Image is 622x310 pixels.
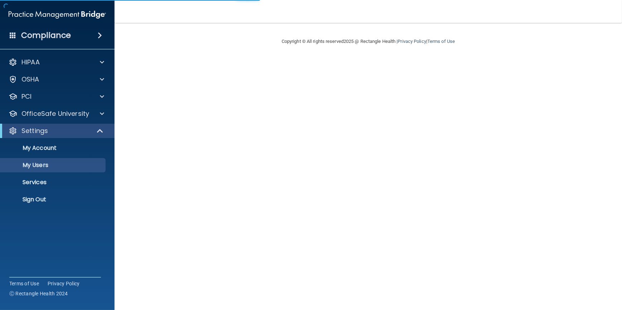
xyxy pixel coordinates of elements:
[21,127,48,135] p: Settings
[21,58,40,67] p: HIPAA
[9,280,39,287] a: Terms of Use
[5,162,102,169] p: My Users
[9,75,104,84] a: OSHA
[21,92,31,101] p: PCI
[9,58,104,67] a: HIPAA
[398,39,426,44] a: Privacy Policy
[21,109,89,118] p: OfficeSafe University
[21,75,39,84] p: OSHA
[427,39,455,44] a: Terms of Use
[9,290,68,297] span: Ⓒ Rectangle Health 2024
[9,127,104,135] a: Settings
[9,92,104,101] a: PCI
[9,8,106,22] img: PMB logo
[5,144,102,152] p: My Account
[5,179,102,186] p: Services
[5,196,102,203] p: Sign Out
[48,280,80,287] a: Privacy Policy
[21,30,71,40] h4: Compliance
[9,109,104,118] a: OfficeSafe University
[238,30,499,53] div: Copyright © All rights reserved 2025 @ Rectangle Health | |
